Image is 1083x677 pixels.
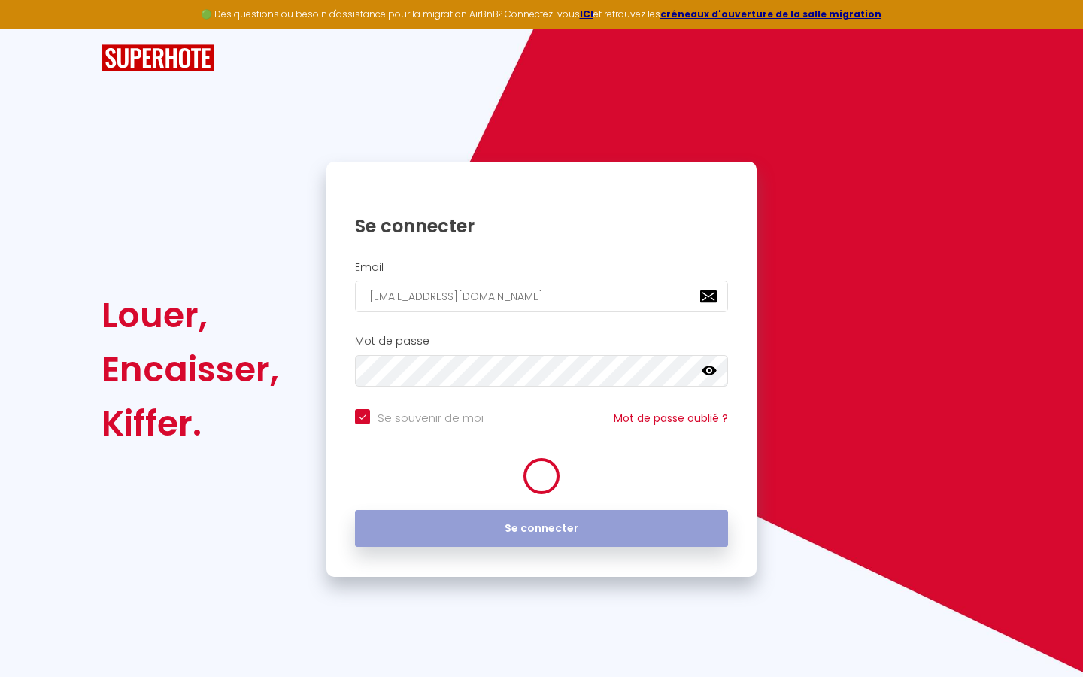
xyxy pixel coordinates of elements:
h2: Mot de passe [355,335,728,348]
button: Se connecter [355,510,728,548]
button: Ouvrir le widget de chat LiveChat [12,6,57,51]
div: Louer, [102,288,279,342]
h2: Email [355,261,728,274]
div: Encaisser, [102,342,279,396]
h1: Se connecter [355,214,728,238]
img: SuperHote logo [102,44,214,72]
a: ICI [580,8,593,20]
div: Kiffer. [102,396,279,451]
a: créneaux d'ouverture de la salle migration [660,8,881,20]
a: Mot de passe oublié ? [614,411,728,426]
input: Ton Email [355,281,728,312]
